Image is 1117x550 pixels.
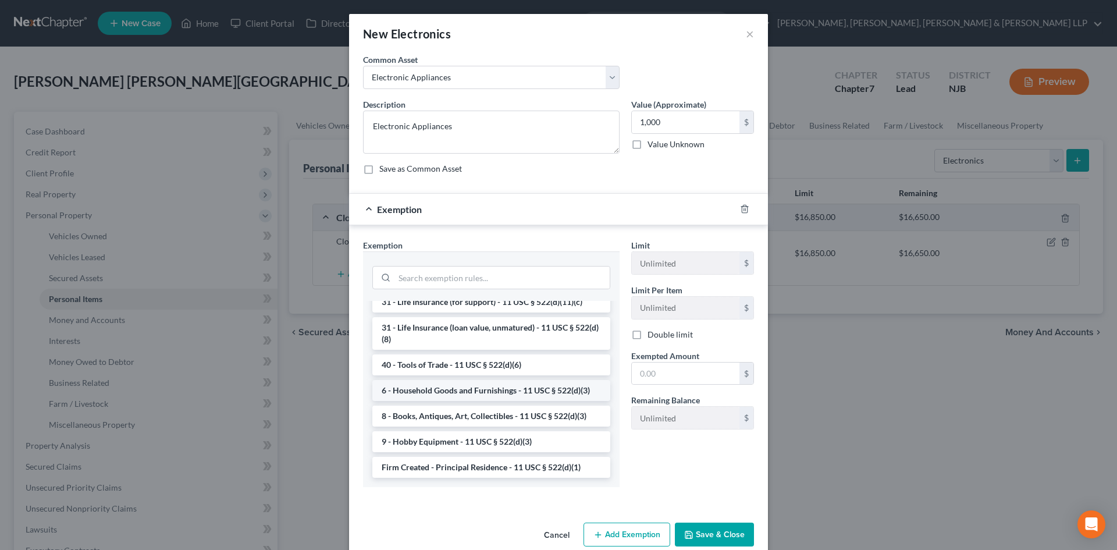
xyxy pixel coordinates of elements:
[631,351,699,361] span: Exempted Amount
[394,267,610,289] input: Search exemption rules...
[363,100,405,109] span: Description
[632,252,739,274] input: --
[675,523,754,547] button: Save & Close
[631,240,650,250] span: Limit
[372,317,610,350] li: 31 - Life Insurance (loan value, unmatured) - 11 USC § 522(d)(8)
[379,163,462,175] label: Save as Common Asset
[631,284,682,296] label: Limit Per Item
[372,354,610,375] li: 40 - Tools of Trade - 11 USC § 522(d)(6)
[377,204,422,215] span: Exemption
[372,431,610,452] li: 9 - Hobby Equipment - 11 USC § 522(d)(3)
[631,394,700,406] label: Remaining Balance
[372,457,610,478] li: Firm Created - Principal Residence - 11 USC § 522(d)(1)
[739,363,753,385] div: $
[1077,510,1105,538] div: Open Intercom Messenger
[372,380,610,401] li: 6 - Household Goods and Furnishings - 11 USC § 522(d)(3)
[648,329,693,340] label: Double limit
[739,407,753,429] div: $
[632,363,739,385] input: 0.00
[739,111,753,133] div: $
[363,26,451,42] div: New Electronics
[584,523,670,547] button: Add Exemption
[746,27,754,41] button: ×
[363,54,418,66] label: Common Asset
[632,111,739,133] input: 0.00
[632,407,739,429] input: --
[363,240,403,250] span: Exemption
[372,292,610,313] li: 31 - Life Insurance (for support) - 11 USC § 522(d)(11)(c)
[739,297,753,319] div: $
[648,139,705,150] label: Value Unknown
[535,524,579,547] button: Cancel
[739,252,753,274] div: $
[372,406,610,427] li: 8 - Books, Antiques, Art, Collectibles - 11 USC § 522(d)(3)
[631,98,706,111] label: Value (Approximate)
[632,297,739,319] input: --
